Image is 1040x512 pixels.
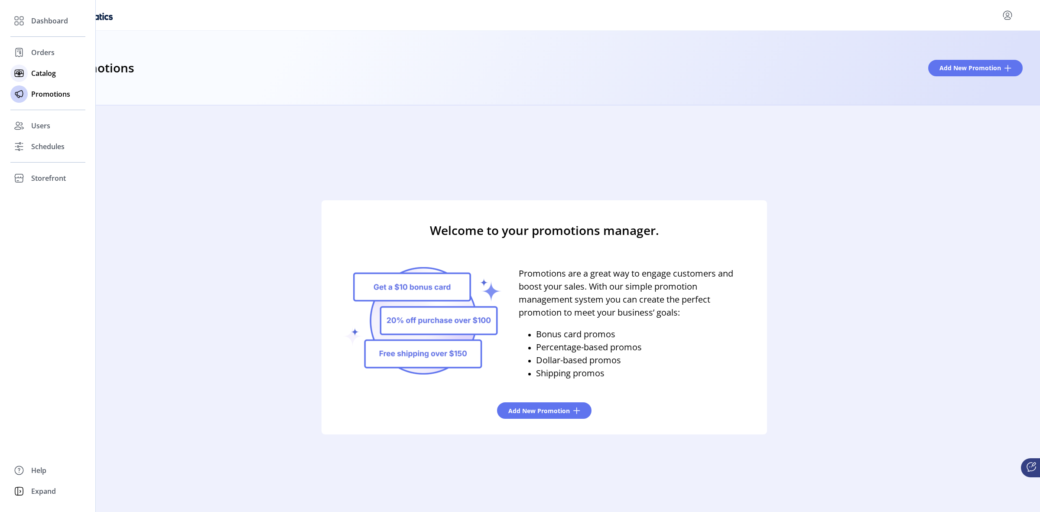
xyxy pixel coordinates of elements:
h3: Promotions [66,59,134,78]
span: Storefront [31,173,66,183]
p: Dollar-based promos [536,354,642,367]
span: Schedules [31,141,65,152]
p: Shipping promos [536,367,642,380]
span: Help [31,465,46,476]
span: Expand [31,486,56,496]
span: Catalog [31,68,56,78]
span: Add New Promotion [939,63,1001,72]
button: menu [1001,8,1014,22]
h3: Welcome to your promotions manager. [430,211,659,250]
span: Add New Promotion [508,406,570,415]
span: Promotions [31,89,70,99]
p: Bonus card promos [536,328,642,341]
button: Add New Promotion [928,60,1023,76]
p: Promotions are a great way to engage customers and boost your sales. With our simple promotion ma... [519,267,746,319]
span: Orders [31,47,55,58]
span: Dashboard [31,16,68,26]
p: Percentage-based promos [536,341,642,354]
button: Add New Promotion [497,402,591,419]
span: Users [31,121,50,131]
